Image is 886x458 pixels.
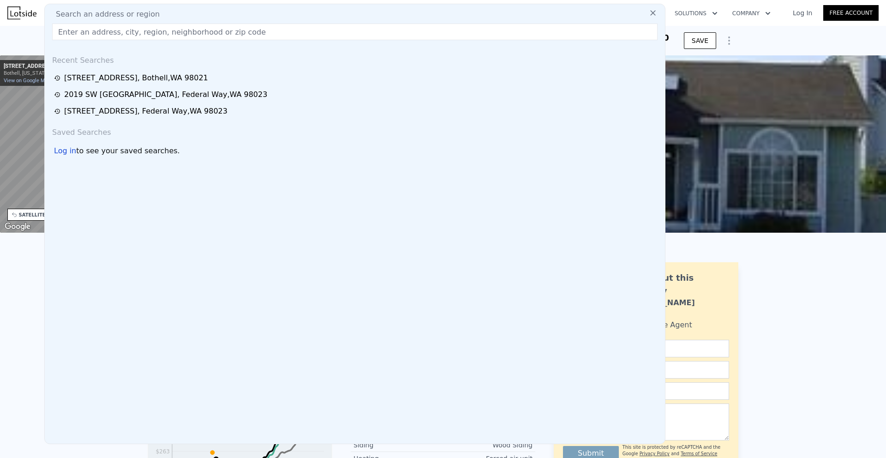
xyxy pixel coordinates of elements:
[782,8,823,18] a: Log In
[54,89,659,100] a: 2019 SW [GEOGRAPHIC_DATA], Federal Way,WA 98023
[54,145,76,157] div: Log in
[48,120,661,142] div: Saved Searches
[156,448,170,455] tspan: $263
[823,5,879,21] a: Free Account
[52,24,658,40] input: Enter an address, city, region, neighborhood or zip code
[76,145,180,157] span: to see your saved searches.
[64,72,208,84] div: [STREET_ADDRESS] , Bothell , WA 98021
[353,440,443,450] div: Siding
[720,31,738,50] button: Show Options
[2,221,33,233] img: Google
[7,6,36,19] img: Lotside
[626,297,729,319] div: [PERSON_NAME] Bahadur
[684,32,716,49] button: SAVE
[443,440,533,450] div: Wood Siding
[725,5,778,22] button: Company
[4,63,53,70] div: [STREET_ADDRESS]
[667,5,725,22] button: Solutions
[64,89,267,100] div: 2019 SW [GEOGRAPHIC_DATA] , Federal Way , WA 98023
[48,9,160,20] span: Search an address or region
[4,78,54,84] a: View on Google Maps
[48,48,661,70] div: Recent Searches
[54,106,659,117] a: [STREET_ADDRESS], Federal Way,WA 98023
[640,451,670,456] a: Privacy Policy
[54,72,659,84] a: [STREET_ADDRESS], Bothell,WA 98021
[4,70,53,76] div: Bothell, [US_STATE]
[19,211,61,218] div: SATELLITE VIEW
[64,106,227,117] div: [STREET_ADDRESS] , Federal Way , WA 98023
[2,221,33,233] a: Open this area in Google Maps (opens a new window)
[626,271,729,297] div: Ask about this property
[681,451,717,456] a: Terms of Service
